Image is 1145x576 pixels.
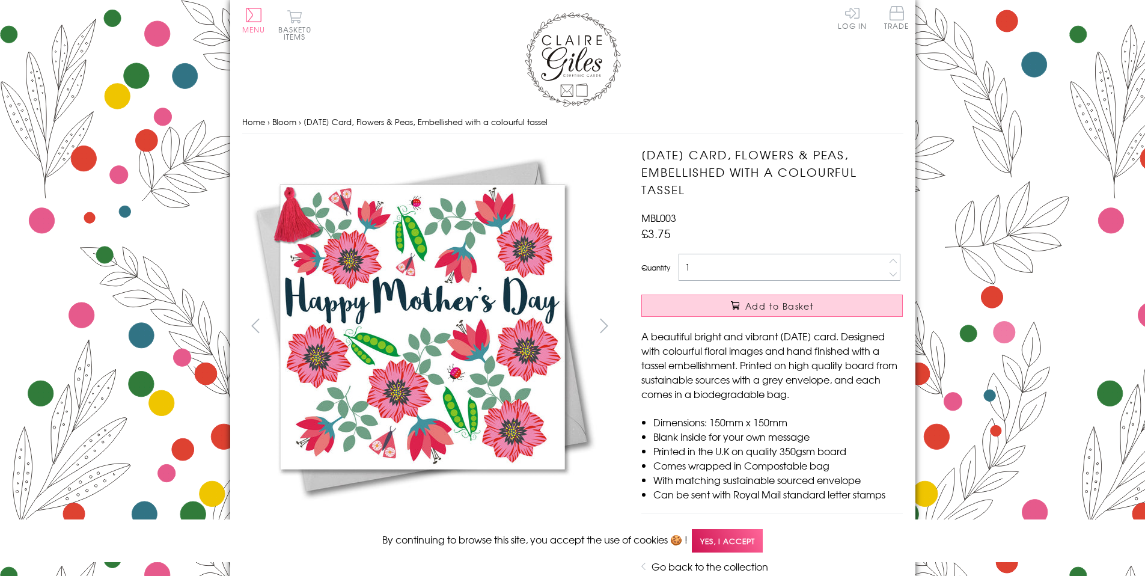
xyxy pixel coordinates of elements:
[267,116,270,127] span: ›
[278,10,311,40] button: Basket0 items
[641,262,670,273] label: Quantity
[652,559,768,574] a: Go back to the collection
[641,225,671,242] span: £3.75
[641,146,903,198] h1: [DATE] Card, Flowers & Peas, Embellished with a colourful tassel
[242,110,903,135] nav: breadcrumbs
[525,12,621,107] img: Claire Giles Greetings Cards
[653,429,903,444] li: Blank inside for your own message
[304,116,548,127] span: [DATE] Card, Flowers & Peas, Embellished with a colourful tassel
[242,24,266,35] span: Menu
[838,6,867,29] a: Log In
[284,24,311,42] span: 0 items
[590,312,617,339] button: next
[272,116,296,127] a: Bloom
[653,473,903,487] li: With matching sustainable sourced envelope
[653,458,903,473] li: Comes wrapped in Compostable bag
[641,295,903,317] button: Add to Basket
[692,529,763,553] span: Yes, I accept
[641,329,903,401] p: A beautiful bright and vibrant [DATE] card. Designed with colourful floral images and hand finish...
[653,487,903,501] li: Can be sent with Royal Mail standard letter stamps
[242,8,266,33] button: Menu
[653,415,903,429] li: Dimensions: 150mm x 150mm
[242,146,602,507] img: Mother's Day Card, Flowers & Peas, Embellished with a colourful tassel
[242,116,265,127] a: Home
[884,6,909,29] span: Trade
[653,444,903,458] li: Printed in the U.K on quality 350gsm board
[299,116,301,127] span: ›
[641,210,676,225] span: MBL003
[745,300,814,312] span: Add to Basket
[617,146,978,507] img: Mother's Day Card, Flowers & Peas, Embellished with a colourful tassel
[884,6,909,32] a: Trade
[242,312,269,339] button: prev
